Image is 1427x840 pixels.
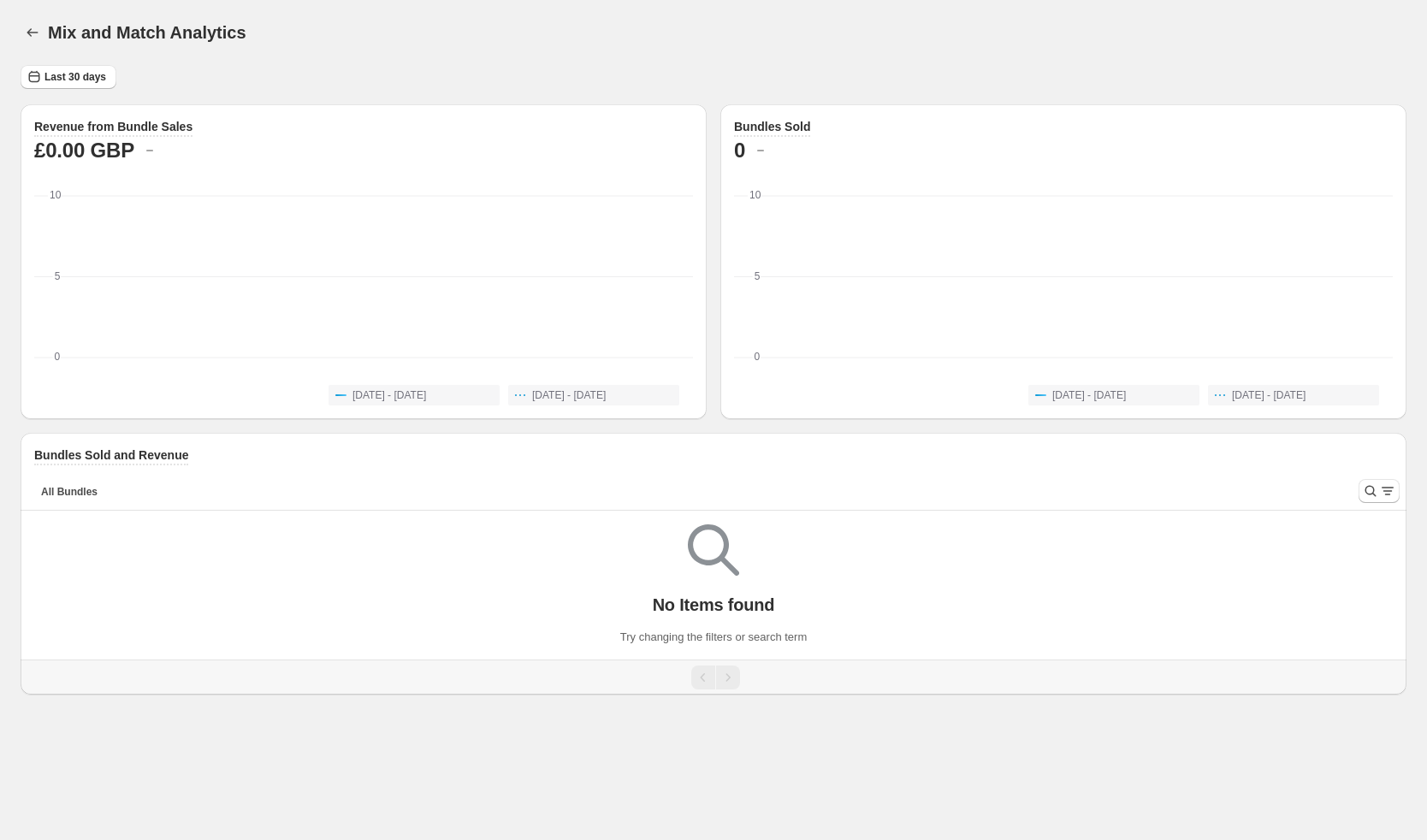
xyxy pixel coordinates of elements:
img: Empty search results [688,524,739,576]
button: [DATE] - [DATE] [329,385,500,405]
h1: Mix and Match Analytics [48,22,246,43]
button: [DATE] - [DATE] [1028,385,1199,405]
button: [DATE] - [DATE] [508,385,679,405]
h2: 0 [734,137,745,164]
text: 5 [755,270,761,282]
text: 10 [50,189,62,201]
nav: Pagination [21,660,1406,695]
span: [DATE] - [DATE] [532,388,606,402]
span: [DATE] - [DATE] [1052,388,1126,402]
text: 0 [55,351,61,363]
span: [DATE] - [DATE] [1232,388,1306,402]
span: Last 30 days [44,70,106,84]
button: Last 30 days [21,65,116,89]
h3: Bundles Sold [734,118,810,135]
button: Search and filter results [1359,479,1400,503]
button: [DATE] - [DATE] [1208,385,1379,405]
text: 5 [55,270,61,282]
span: [DATE] - [DATE] [352,388,426,402]
text: 0 [755,351,761,363]
p: No Items found [653,595,775,615]
h3: Revenue from Bundle Sales [34,118,192,135]
h2: £0.00 GBP [34,137,134,164]
p: Try changing the filters or search term [620,629,807,646]
h3: Bundles Sold and Revenue [34,447,188,464]
text: 10 [749,189,761,201]
span: All Bundles [41,485,98,499]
